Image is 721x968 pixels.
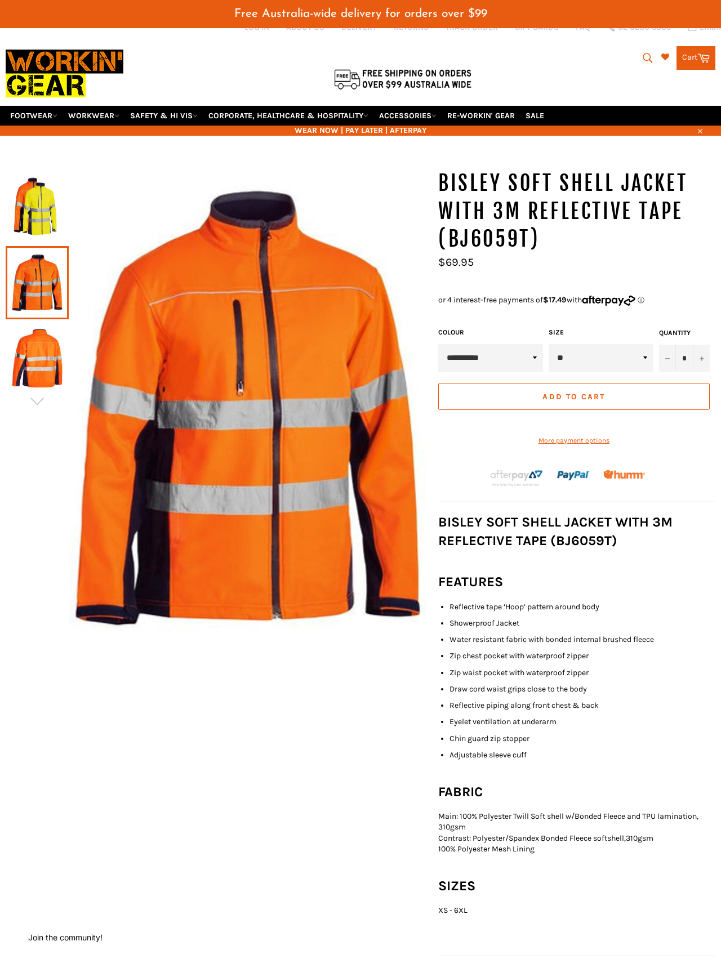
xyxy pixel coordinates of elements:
[6,106,62,126] a: FOOTWEAR
[438,514,673,548] strong: BISLEY SOFT SHELL JACKET WITH 3M REFLECTIVE TAPE (BJ6059T)
[449,618,715,628] li: Showerproof Jacket
[332,67,473,91] img: Flat $9.95 shipping Australia wide
[449,716,715,727] li: Eyelet ventilation at underarm
[234,8,487,20] span: Free Australia-wide delivery for orders over $99
[204,106,373,126] a: CORPORATE, HEALTHCARE & HOSPITALITY
[438,811,715,854] p: Main: 100% Polyester Twill Soft shell w/Bonded Fleece and TPU lamination, 310gsm Contrast: Polyes...
[607,24,671,32] a: 02 6280 5885
[28,933,103,942] button: Join the community!
[549,328,653,337] label: Size
[557,459,590,492] img: paypal.png
[521,106,549,126] a: SALE
[438,783,715,801] h3: FABRIC
[449,667,715,678] li: Zip waist pocket with waterproof zipper
[449,750,715,760] li: Adjustable sleeve cuff
[11,327,63,389] img: BISLEY Soft Shell Jacket with 3M Reflective Tape (BJ6059T) - Workin' Gear
[438,436,710,445] a: More payment options
[603,470,645,479] img: Humm_core_logo_RGB-01_300x60px_small_195d8312-4386-4de7-b182-0ef9b6303a37.png
[449,601,715,612] li: Reflective tape ‘Hoop’ pattern around body
[438,383,710,410] button: Add to Cart
[126,106,202,126] a: SAFETY & HI VIS
[659,345,676,372] button: Reduce item quantity by one
[700,24,721,32] span: Email
[489,469,544,488] img: Afterpay-Logo-on-dark-bg_large.png
[449,700,715,711] li: Reflective piping along front chest & back
[69,169,427,647] img: BISLEY Soft Shell Jacket with 3M Reflective Tape (BJ6059T) - Workin' Gear
[375,106,441,126] a: ACCESSORIES
[438,905,715,916] p: XS - 6XL
[64,106,124,126] a: WORKWEAR
[443,106,519,126] a: RE-WORKIN' GEAR
[11,176,63,238] img: BISLEY Soft Shell Jacket with 3M Reflective Tape (BJ6059T) - Workin' Gear
[6,42,123,105] img: Workin Gear leaders in Workwear, Safety Boots, PPE, Uniforms. Australia's No.1 in Workwear
[677,46,715,70] a: Cart
[438,169,715,253] h1: BISLEY Soft Shell Jacket with 3M Reflective Tape (BJ6059T)
[438,573,715,591] h3: FEATURES
[449,650,715,661] li: Zip chest pocket with waterproof zipper
[438,328,543,337] label: COLOUR
[438,877,715,895] h3: SIZES
[449,684,715,694] li: Draw cord waist grips close to the body
[449,733,715,744] li: Chin guard zip stopper
[659,328,710,338] label: Quantity
[542,392,605,402] span: Add to Cart
[618,24,671,32] span: 02 6280 5885
[693,345,710,372] button: Increase item quantity by one
[6,125,715,136] span: WEAR NOW | PAY LATER | AFTERPAY
[449,634,715,645] li: Water resistant fabric with bonded internal brushed fleece
[438,256,474,269] span: $69.95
